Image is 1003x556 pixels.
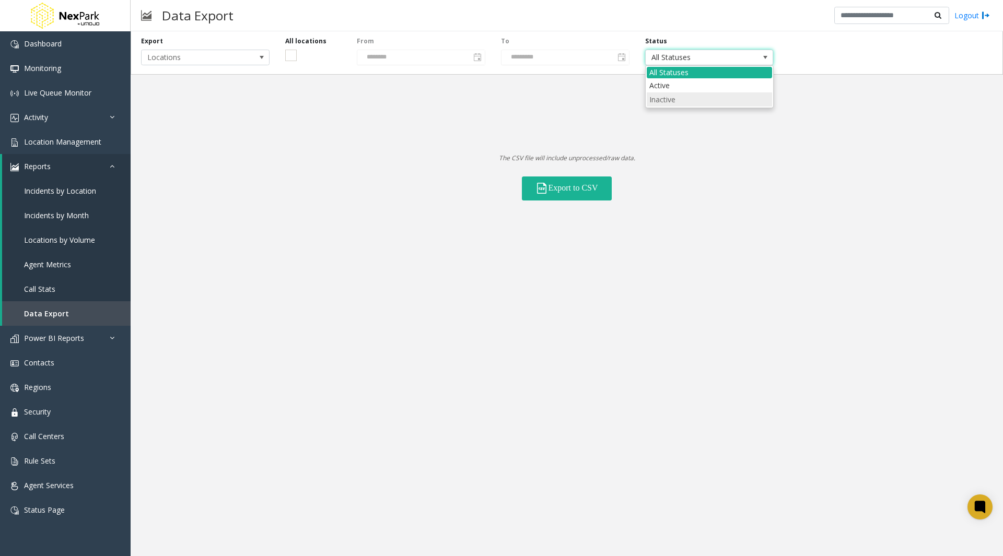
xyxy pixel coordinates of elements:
[10,335,19,343] img: 'icon'
[10,65,19,73] img: 'icon'
[157,3,239,28] h3: Data Export
[10,506,19,515] img: 'icon'
[2,203,131,228] a: Incidents by Month
[24,456,55,466] span: Rule Sets
[10,359,19,368] img: 'icon'
[2,179,131,203] a: Incidents by Location
[647,92,772,107] li: Inactive
[24,358,54,368] span: Contacts
[24,210,89,220] span: Incidents by Month
[24,63,61,73] span: Monitoring
[24,88,91,98] span: Live Queue Monitor
[357,37,374,46] label: From
[24,39,62,49] span: Dashboard
[2,277,131,301] a: Call Stats
[24,382,51,392] span: Regions
[24,235,95,245] span: Locations by Volume
[141,3,151,28] img: pageIcon
[647,67,772,78] div: All Statuses
[24,480,74,490] span: Agent Services
[24,186,96,196] span: Incidents by Location
[646,50,748,65] span: All Statuses
[10,384,19,392] img: 'icon'
[285,37,342,46] label: All locations
[24,259,71,269] span: Agent Metrics
[645,37,667,46] label: Status
[982,10,990,21] img: logout
[501,37,509,46] label: To
[647,78,772,92] li: Active
[10,433,19,441] img: 'icon'
[2,154,131,179] a: Reports
[24,284,55,294] span: Call Stats
[470,50,485,65] span: Toggle calendar
[24,161,51,171] span: Reports
[24,137,101,147] span: Location Management
[24,431,64,441] span: Call Centers
[954,10,990,21] a: Logout
[10,408,19,417] img: 'icon'
[10,457,19,466] img: 'icon'
[24,309,69,318] span: Data Export
[24,505,65,515] span: Status Page
[2,228,131,252] a: Locations by Volume
[614,50,629,65] span: Toggle calendar
[131,153,1003,163] p: The CSV file will include unprocessed/raw data.
[24,407,51,417] span: Security
[142,50,243,65] span: Locations
[10,163,19,171] img: 'icon'
[10,114,19,122] img: 'icon'
[10,482,19,490] img: 'icon'
[24,333,84,343] span: Power BI Reports
[2,252,131,277] a: Agent Metrics
[10,40,19,49] img: 'icon'
[2,301,131,326] a: Data Export
[522,176,612,200] button: Export to CSV
[24,112,48,122] span: Activity
[10,138,19,147] img: 'icon'
[141,37,163,46] label: Export
[10,89,19,98] img: 'icon'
